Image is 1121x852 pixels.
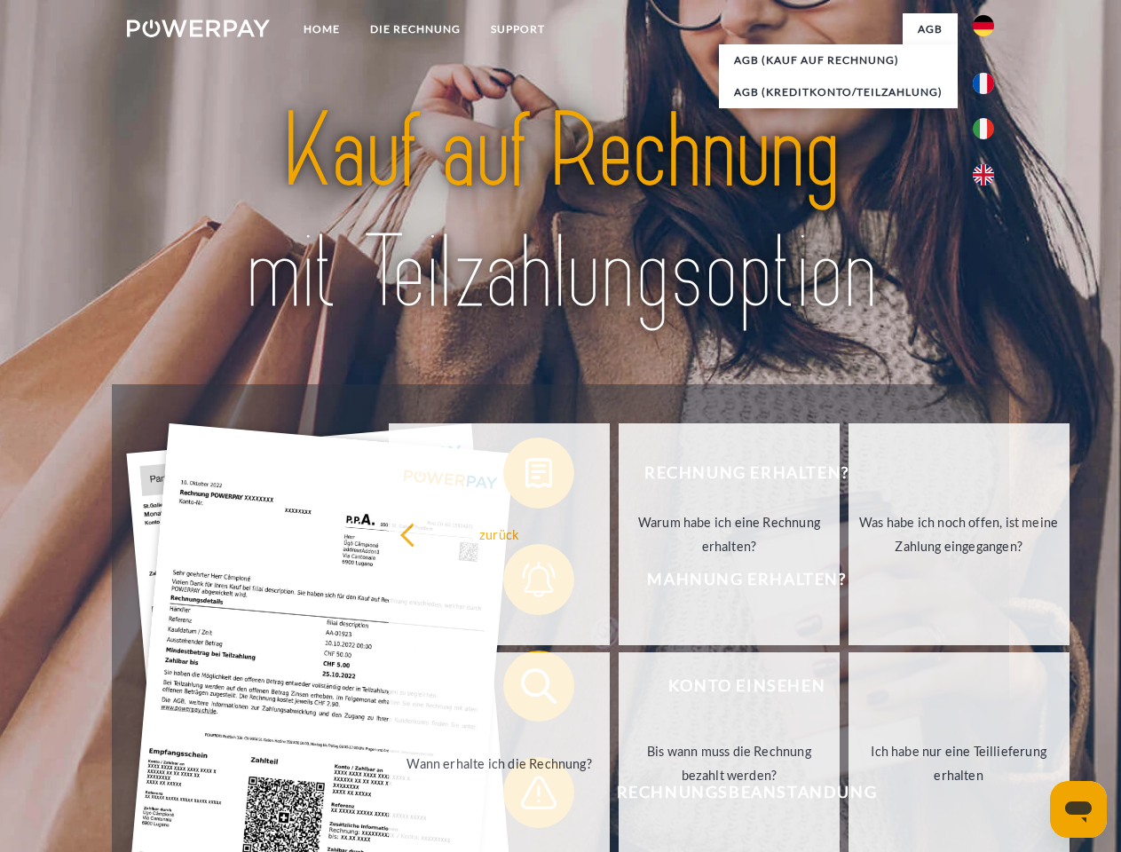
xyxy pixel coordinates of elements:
a: DIE RECHNUNG [355,13,476,45]
div: Bis wann muss die Rechnung bezahlt werden? [629,739,829,787]
a: agb [903,13,958,45]
a: AGB (Kauf auf Rechnung) [719,44,958,76]
img: it [973,118,994,139]
img: de [973,15,994,36]
iframe: Button to launch messaging window [1050,781,1107,838]
div: Ich habe nur eine Teillieferung erhalten [859,739,1059,787]
img: title-powerpay_de.svg [170,85,951,340]
img: en [973,164,994,185]
a: SUPPORT [476,13,560,45]
div: Was habe ich noch offen, ist meine Zahlung eingegangen? [859,510,1059,558]
a: AGB (Kreditkonto/Teilzahlung) [719,76,958,108]
a: Was habe ich noch offen, ist meine Zahlung eingegangen? [849,423,1070,645]
div: Warum habe ich eine Rechnung erhalten? [629,510,829,558]
img: logo-powerpay-white.svg [127,20,270,37]
a: Home [288,13,355,45]
div: zurück [399,522,599,546]
div: Wann erhalte ich die Rechnung? [399,751,599,775]
img: fr [973,73,994,94]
